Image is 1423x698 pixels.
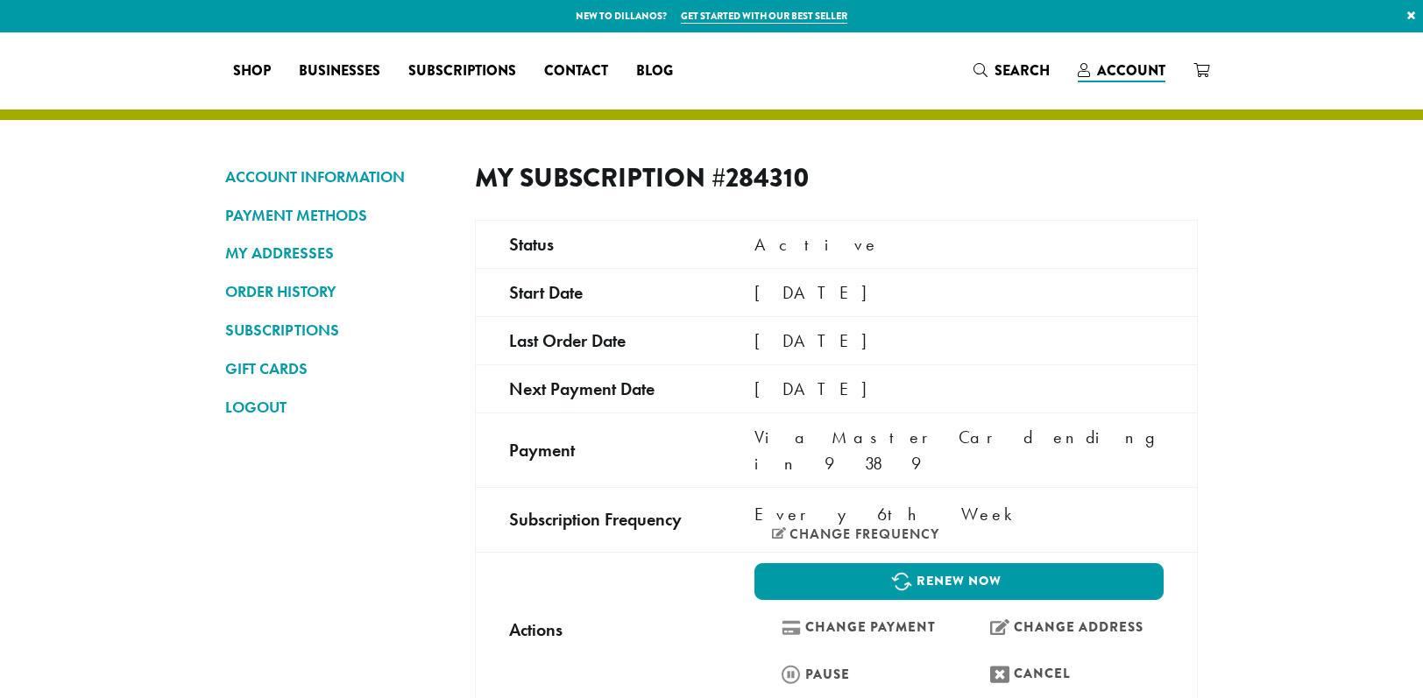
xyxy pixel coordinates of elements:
[475,162,822,194] h2: My Subscription #284310
[1097,60,1165,81] span: Account
[299,60,380,82] span: Businesses
[225,201,449,230] a: PAYMENT METHODS
[225,315,449,345] a: SUBSCRIPTIONS
[225,354,449,384] a: GIFT CARDS
[233,60,271,82] span: Shop
[476,412,721,487] td: Payment
[476,364,721,412] td: Next payment date
[963,609,1164,646] a: Change address
[636,60,673,82] span: Blog
[225,162,449,192] a: ACCOUNT INFORMATION
[959,56,1064,85] a: Search
[721,220,1198,268] td: Active
[754,501,1022,527] span: Every 6th Week
[476,487,721,552] td: Subscription Frequency
[754,426,1159,475] span: Via MasterCard ending in 9389
[476,220,721,268] td: Status
[225,277,449,307] a: ORDER HISTORY
[408,60,516,82] span: Subscriptions
[225,392,449,422] a: LOGOUT
[963,655,1164,693] a: Cancel
[995,60,1050,81] span: Search
[754,609,955,646] a: Change payment
[754,563,1164,600] a: Renew now
[772,527,939,541] a: Change frequency
[219,57,285,85] a: Shop
[476,268,721,316] td: Start date
[754,655,955,693] a: Pause
[681,9,847,24] a: Get started with our best seller
[544,60,608,82] span: Contact
[721,316,1198,364] td: [DATE]
[476,316,721,364] td: Last order date
[721,364,1198,412] td: [DATE]
[225,238,449,268] a: MY ADDRESSES
[721,268,1198,316] td: [DATE]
